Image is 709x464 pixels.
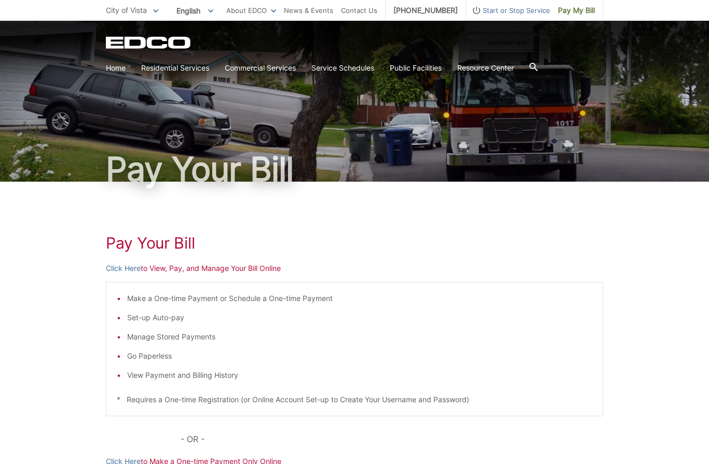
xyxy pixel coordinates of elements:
a: Resource Center [457,62,514,74]
h1: Pay Your Bill [106,153,603,186]
a: EDCD logo. Return to the homepage. [106,36,192,49]
span: Pay My Bill [558,5,595,16]
span: English [169,2,221,19]
a: Commercial Services [225,62,296,74]
li: Set-up Auto-pay [127,312,592,323]
li: View Payment and Billing History [127,370,592,381]
a: Contact Us [341,5,377,16]
a: Home [106,62,126,74]
span: City of Vista [106,6,147,15]
a: Residential Services [141,62,209,74]
h1: Pay Your Bill [106,234,603,252]
a: About EDCO [226,5,276,16]
p: * Requires a One-time Registration (or Online Account Set-up to Create Your Username and Password) [117,394,592,405]
li: Go Paperless [127,350,592,362]
li: Manage Stored Payments [127,331,592,343]
a: Service Schedules [311,62,374,74]
a: Click Here [106,263,141,274]
a: News & Events [284,5,333,16]
li: Make a One-time Payment or Schedule a One-time Payment [127,293,592,304]
p: to View, Pay, and Manage Your Bill Online [106,263,603,274]
p: - OR - [181,432,603,446]
a: Public Facilities [390,62,442,74]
